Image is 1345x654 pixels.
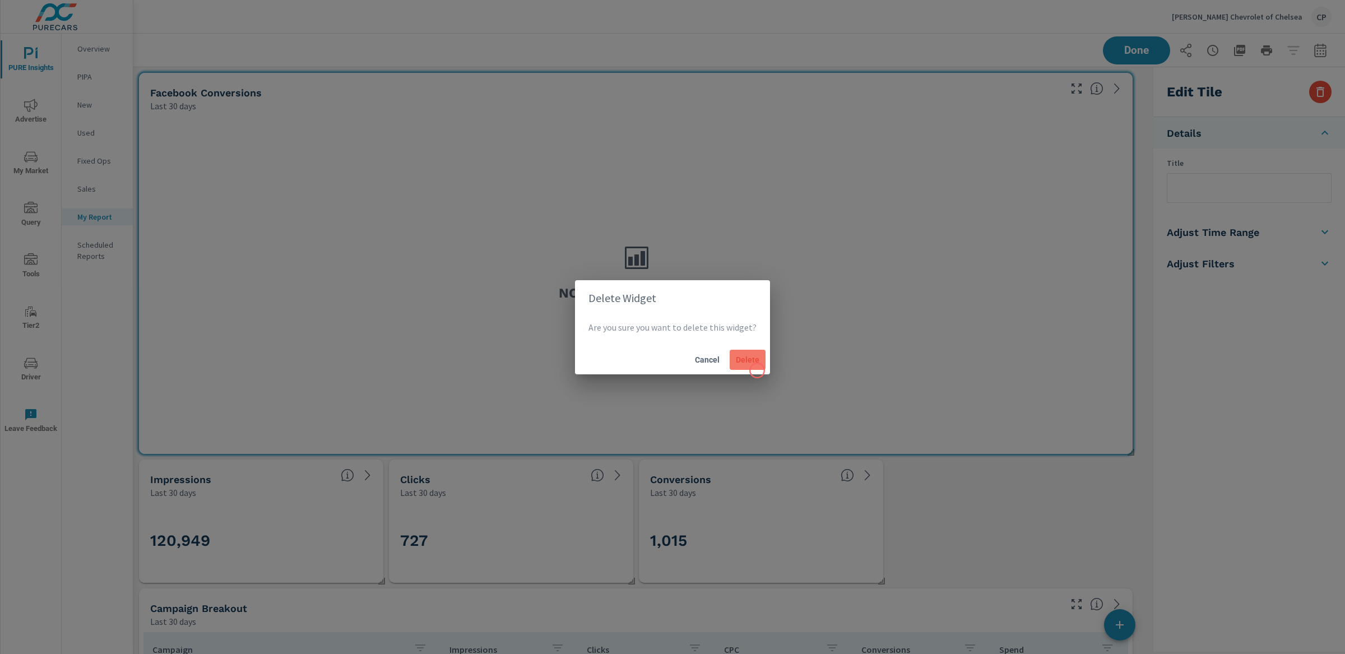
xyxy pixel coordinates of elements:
[734,355,761,365] span: Delete
[730,350,766,370] button: Delete
[689,350,725,370] button: Cancel
[588,321,757,334] p: Are you sure you want to delete this widget?
[588,289,757,307] h2: Delete Widget
[694,355,721,365] span: Cancel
